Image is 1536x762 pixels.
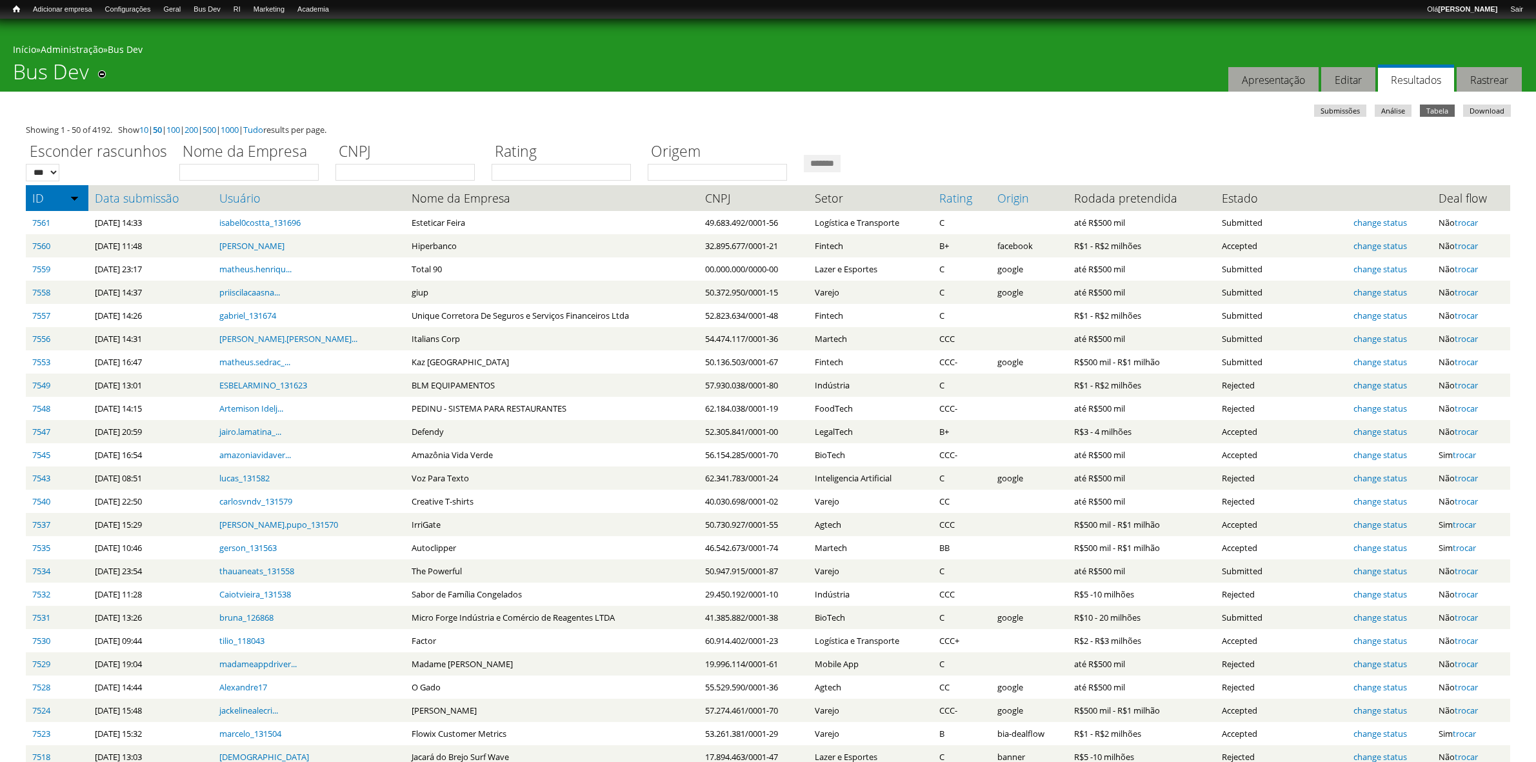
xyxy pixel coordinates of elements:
[26,123,1510,136] div: Showing 1 - 50 of 4192. Show | | | | | | results per page.
[1353,472,1407,484] a: change status
[153,124,162,135] a: 50
[1455,356,1478,368] a: trocar
[1215,443,1347,466] td: Accepted
[808,443,933,466] td: BioTech
[808,350,933,374] td: Fintech
[187,3,227,16] a: Bus Dev
[1455,565,1478,577] a: trocar
[933,257,992,281] td: C
[88,490,213,513] td: [DATE] 22:50
[1068,281,1216,304] td: até R$500 mil
[32,658,50,670] a: 7529
[699,185,808,211] th: CNPJ
[1068,397,1216,420] td: até R$500 mil
[405,374,699,397] td: BLM EQUIPAMENTOS
[808,281,933,304] td: Varejo
[1455,263,1478,275] a: trocar
[1353,705,1407,716] a: change status
[808,374,933,397] td: Indústria
[808,513,933,536] td: Agtech
[219,565,294,577] a: thauaneats_131558
[1068,327,1216,350] td: até R$500 mil
[1215,327,1347,350] td: Submitted
[933,536,992,559] td: BB
[1353,635,1407,647] a: change status
[1353,612,1407,623] a: change status
[808,397,933,420] td: FoodTech
[1455,705,1478,716] a: trocar
[933,443,992,466] td: CCC-
[933,304,992,327] td: C
[1453,542,1476,554] a: trocar
[88,536,213,559] td: [DATE] 10:46
[1455,217,1478,228] a: trocar
[1215,536,1347,559] td: Accepted
[1353,496,1407,507] a: change status
[1215,281,1347,304] td: Submitted
[1353,310,1407,321] a: change status
[933,490,992,513] td: CC
[1215,304,1347,327] td: Submitted
[933,281,992,304] td: C
[32,472,50,484] a: 7543
[933,513,992,536] td: CCC
[88,606,213,629] td: [DATE] 13:26
[1215,559,1347,583] td: Submitted
[808,536,933,559] td: Martech
[1432,350,1510,374] td: Não
[933,397,992,420] td: CCC-
[1353,542,1407,554] a: change status
[808,304,933,327] td: Fintech
[32,217,50,228] a: 7561
[1432,722,1510,745] td: Sim
[1353,658,1407,670] a: change status
[405,466,699,490] td: Voz Para Texto
[219,658,297,670] a: madameappdriver...
[808,420,933,443] td: LegalTech
[997,192,1061,205] a: Origin
[939,192,985,205] a: Rating
[699,420,808,443] td: 52.305.841/0001-00
[808,466,933,490] td: Inteligencia Artificial
[219,472,270,484] a: lucas_131582
[219,403,283,414] a: Artemison Idelj...
[219,240,284,252] a: [PERSON_NAME]
[1215,374,1347,397] td: Rejected
[991,606,1068,629] td: google
[88,257,213,281] td: [DATE] 23:17
[1453,449,1476,461] a: trocar
[933,234,992,257] td: B+
[88,281,213,304] td: [DATE] 14:37
[13,43,1523,59] div: » »
[1432,606,1510,629] td: Não
[405,397,699,420] td: PEDINU - SISTEMA PARA RESTAURANTES
[1432,559,1510,583] td: Não
[1215,211,1347,234] td: Submitted
[88,374,213,397] td: [DATE] 13:01
[808,185,933,211] th: Setor
[70,194,79,202] img: ordem crescente
[99,3,157,16] a: Configurações
[1455,333,1478,345] a: trocar
[991,234,1068,257] td: facebook
[88,234,213,257] td: [DATE] 11:48
[699,397,808,420] td: 62.184.038/0001-19
[1068,513,1216,536] td: R$500 mil - R$1 milhão
[88,466,213,490] td: [DATE] 08:51
[808,234,933,257] td: Fintech
[32,240,50,252] a: 7560
[699,583,808,606] td: 29.450.192/0001-10
[1068,257,1216,281] td: até R$500 mil
[1432,304,1510,327] td: Não
[1353,449,1407,461] a: change status
[32,286,50,298] a: 7558
[933,606,992,629] td: C
[1378,65,1454,92] a: Resultados
[32,588,50,600] a: 7532
[95,192,206,205] a: Data submissão
[405,536,699,559] td: Autoclipper
[699,490,808,513] td: 40.030.698/0001-02
[1455,681,1478,693] a: trocar
[808,257,933,281] td: Lazer e Esportes
[933,374,992,397] td: C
